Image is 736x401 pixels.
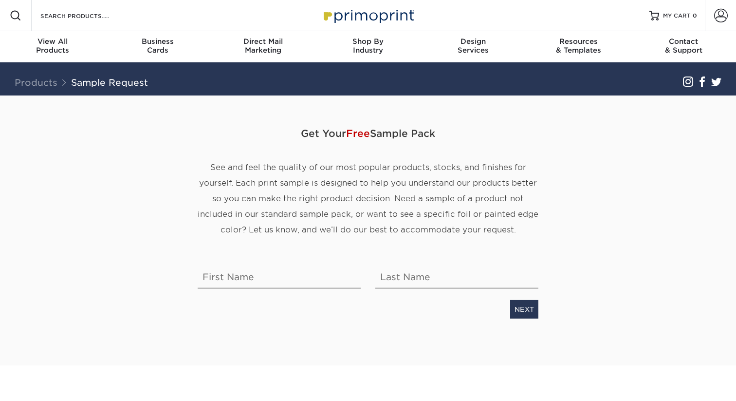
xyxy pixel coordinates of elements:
[526,31,631,62] a: Resources& Templates
[210,37,315,55] div: Marketing
[105,37,210,55] div: Cards
[631,31,736,62] a: Contact& Support
[315,37,421,55] div: Industry
[421,37,526,46] span: Design
[198,119,538,148] span: Get Your Sample Pack
[663,12,691,20] span: MY CART
[39,10,134,21] input: SEARCH PRODUCTS.....
[631,37,736,46] span: Contact
[631,37,736,55] div: & Support
[510,300,538,319] a: NEXT
[315,37,421,46] span: Shop By
[210,37,315,46] span: Direct Mail
[319,5,417,26] img: Primoprint
[210,31,315,62] a: Direct MailMarketing
[315,31,421,62] a: Shop ByIndustry
[71,77,148,88] a: Sample Request
[198,163,538,234] span: See and feel the quality of our most popular products, stocks, and finishes for yourself. Each pr...
[105,31,210,62] a: BusinessCards
[105,37,210,46] span: Business
[693,12,697,19] span: 0
[526,37,631,46] span: Resources
[421,31,526,62] a: DesignServices
[421,37,526,55] div: Services
[526,37,631,55] div: & Templates
[346,128,370,139] span: Free
[15,77,57,88] a: Products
